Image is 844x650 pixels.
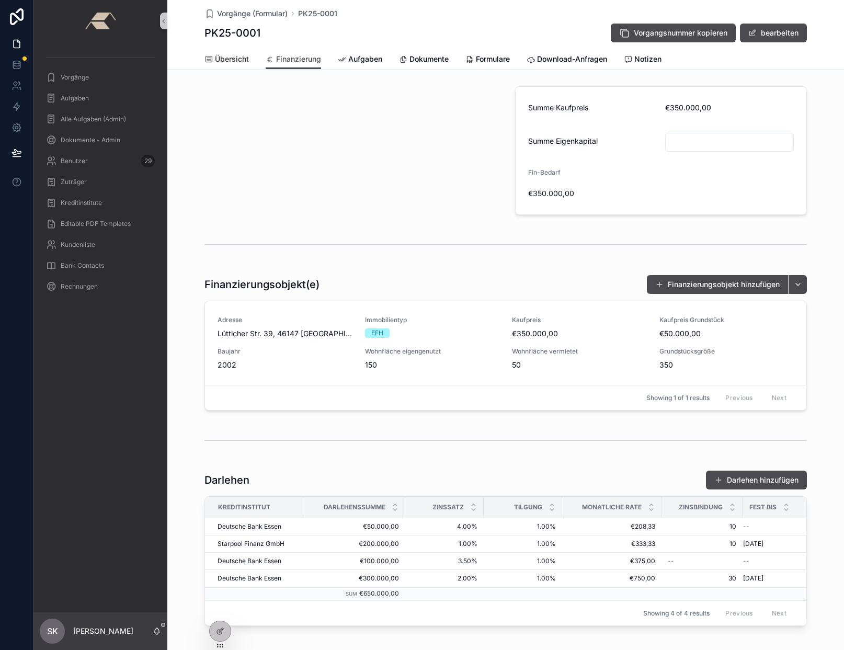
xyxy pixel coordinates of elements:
[61,241,95,249] span: Kundenliste
[218,522,281,531] span: Deutsche Bank Essen
[743,557,820,565] a: --
[346,591,357,597] small: Sum
[40,68,161,87] a: Vorgänge
[528,188,588,199] span: €350.000,00
[371,328,383,338] div: EFH
[512,328,647,339] span: €350.000,00
[61,282,98,291] span: Rechnungen
[659,316,794,324] span: Kaufpreis Grundstück
[743,540,820,548] a: [DATE]
[40,173,161,191] a: Zuträger
[61,94,89,102] span: Aufgaben
[141,155,155,167] div: 29
[512,360,647,370] span: 50
[310,540,399,548] a: €200.000,00
[743,522,820,531] a: --
[490,522,556,531] a: 1.00%
[40,214,161,233] a: Editable PDF Templates
[204,50,249,71] a: Übersicht
[40,256,161,275] a: Bank Contacts
[40,89,161,108] a: Aufgaben
[218,574,297,583] a: Deutsche Bank Essen
[668,557,674,565] span: --
[668,574,736,583] a: 30
[218,557,297,565] a: Deutsche Bank Essen
[740,24,807,42] button: bearbeiten
[399,50,449,71] a: Dokumente
[528,168,561,176] span: Fin-Bedarf
[668,540,736,548] span: 10
[668,522,736,531] a: 10
[40,277,161,296] a: Rechnungen
[706,471,807,489] a: Darlehen hinzufügen
[514,503,542,511] span: Tilgung
[749,503,777,511] span: fest bis
[61,178,87,186] span: Zuträger
[204,277,320,292] h1: Finanzierungsobjekt(e)
[218,522,297,531] a: Deutsche Bank Essen
[61,136,120,144] span: Dokumente - Admin
[310,522,399,531] span: €50.000,00
[611,24,736,42] button: Vorgangsnummer kopieren
[409,54,449,64] span: Dokumente
[61,261,104,270] span: Bank Contacts
[266,50,321,70] a: Finanzierung
[412,574,477,583] a: 2.00%
[33,42,167,310] div: scrollable content
[412,557,477,565] a: 3.50%
[218,347,352,356] span: Baujahr
[204,473,249,487] h1: Darlehen
[218,316,352,324] span: Adresse
[659,360,794,370] span: 350
[61,73,89,82] span: Vorgänge
[659,328,794,339] span: €50.000,00
[218,360,352,370] span: 2002
[365,316,500,324] span: Immobilientyp
[61,157,88,165] span: Benutzer
[359,589,399,597] span: €650.000,00
[412,540,477,548] a: 1.00%
[324,503,385,511] span: Darlehenssumme
[679,503,723,511] span: Zinsbindung
[310,574,399,583] a: €300.000,00
[668,557,736,565] a: --
[634,54,661,64] span: Notizen
[73,626,133,636] p: [PERSON_NAME]
[348,54,382,64] span: Aufgaben
[624,50,661,71] a: Notizen
[40,193,161,212] a: Kreditinstitute
[218,557,281,565] span: Deutsche Bank Essen
[218,574,281,583] span: Deutsche Bank Essen
[365,360,500,370] span: 150
[365,347,500,356] span: Wohnfläche eigengenutzt
[568,574,655,583] a: €750,00
[568,540,655,548] a: €333,33
[537,54,607,64] span: Download-Anfragen
[432,503,464,511] span: Zinssatz
[528,136,657,146] span: Summe Eigenkapital
[276,54,321,64] span: Finanzierung
[743,557,749,565] span: --
[743,574,763,583] span: [DATE]
[527,50,607,71] a: Download-Anfragen
[665,102,794,113] span: €350.000,00
[743,574,820,583] a: [DATE]
[647,275,788,294] button: Finanzierungsobjekt hinzufügen
[61,199,102,207] span: Kreditinstitute
[568,557,655,565] a: €375,00
[218,503,270,511] span: Kreditinstitut
[465,50,510,71] a: Formulare
[490,557,556,565] a: 1.00%
[298,8,337,19] a: PK25-0001
[646,394,710,402] span: Showing 1 of 1 results
[40,235,161,254] a: Kundenliste
[47,625,58,637] span: SK
[512,347,647,356] span: Wohnfläche vermietet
